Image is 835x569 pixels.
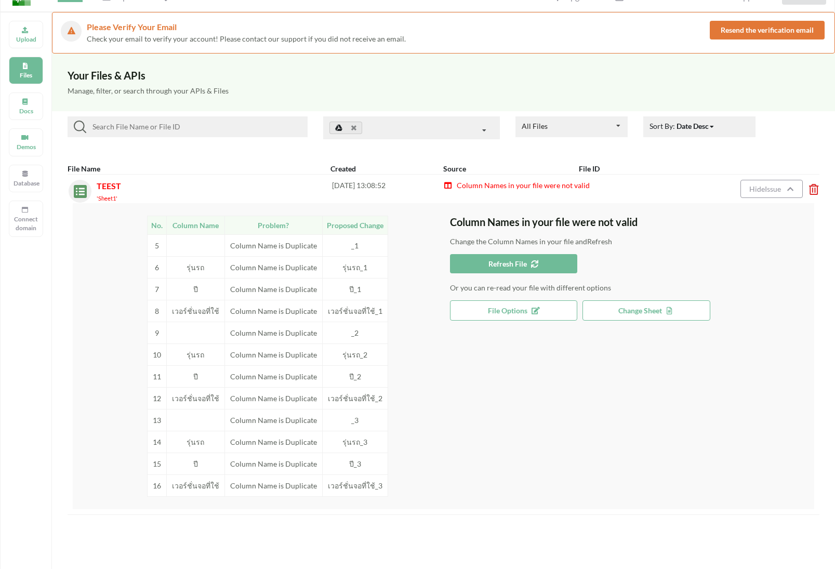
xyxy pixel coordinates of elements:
p: Files [14,71,38,80]
span: TEEST [97,181,121,191]
td: _2 [322,322,388,343]
b: File ID [579,164,600,173]
td: รุ่นรถ [166,343,224,365]
td: เวอร์ชั่นจอที่ใช้ [166,300,224,322]
b: Created [330,164,356,173]
p: Or you can re-read your file with different options [450,283,815,293]
td: เวอร์ชั่นจอที่ใช้_3 [322,474,388,496]
button: Refresh File [450,254,578,273]
td: Column Name is Duplicate [224,256,322,278]
div: All Files [522,123,548,130]
button: Resend the verification email [710,21,825,39]
td: 9 [147,322,166,343]
td: 14 [147,431,166,453]
td: ปี [166,365,224,387]
p: Database [14,179,38,188]
td: 16 [147,474,166,496]
h5: Manage, filter, or search through your APIs & Files [68,87,819,96]
td: Column Name is Duplicate [224,387,322,409]
td: 10 [147,343,166,365]
td: 8 [147,300,166,322]
span: Change Sheet [618,306,674,315]
td: Problem? [224,216,322,234]
td: Column Name is Duplicate [224,431,322,453]
td: 15 [147,453,166,474]
b: Source [443,164,466,173]
td: 6 [147,256,166,278]
img: sheets.7a1b7961.svg [69,180,87,198]
button: Change Sheet [582,300,710,321]
p: Upload [14,35,38,44]
td: Column Name is Duplicate [224,322,322,343]
b: File Name [68,164,100,173]
small: 'Sheet1' [97,195,117,202]
td: 12 [147,387,166,409]
span: Refresh File [488,259,539,268]
p: Connect domain [14,215,38,232]
td: Column Name is Duplicate [224,300,322,322]
td: เวอร์ชั่นจอที่ใช้ [166,474,224,496]
td: Column Name is Duplicate [224,365,322,387]
span: Sort By: [650,122,715,130]
td: Column Name is Duplicate [224,453,322,474]
td: รุ่นรถ_3 [322,431,388,453]
span: File Options [488,306,539,315]
td: _3 [322,409,388,431]
span: Please Verify Your Email [87,22,177,32]
span: Check your email to verify your account! Please contact our support if you did not receive an email. [87,34,406,43]
td: Column Name [166,216,224,234]
td: รุ่นรถ_1 [322,256,388,278]
td: รุ่นรถ_2 [322,343,388,365]
td: Column Name is Duplicate [224,409,322,431]
td: No. [147,216,166,234]
h3: Column Names in your file were not valid [450,216,815,228]
td: 5 [147,234,166,256]
td: ปี_1 [322,278,388,300]
p: Docs [14,107,38,115]
td: รุ่นรถ [166,431,224,453]
span: Hide Issue [749,184,784,193]
h3: Your Files & APIs [68,69,819,82]
p: Change the Column Names in your file and Refresh [450,236,815,247]
td: ปี [166,453,224,474]
td: ปี [166,278,224,300]
div: Date Desc [677,121,709,131]
td: ปี_3 [322,453,388,474]
input: Search File Name or File ID [86,121,303,133]
td: Column Name is Duplicate [224,474,322,496]
td: Column Name is Duplicate [224,278,322,300]
td: Proposed Change [322,216,388,234]
span: Column Names in your file were not valid [456,181,590,190]
td: 11 [147,365,166,387]
p: Demos [14,142,38,151]
td: _1 [322,234,388,256]
td: ปี_2 [322,365,388,387]
td: เวอร์ชั่นจอที่ใช้_2 [322,387,388,409]
td: Column Name is Duplicate [224,343,322,365]
td: รุ่นรถ [166,256,224,278]
td: Column Name is Duplicate [224,234,322,256]
button: HideIssue [740,180,803,198]
td: 13 [147,409,166,431]
div: [DATE] 13:08:52 [332,180,443,203]
button: File Options [450,300,578,321]
td: 7 [147,278,166,300]
td: เวอร์ชั่นจอที่ใช้_1 [322,300,388,322]
img: searchIcon.svg [74,121,86,133]
td: เวอร์ชั่นจอที่ใช้ [166,387,224,409]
